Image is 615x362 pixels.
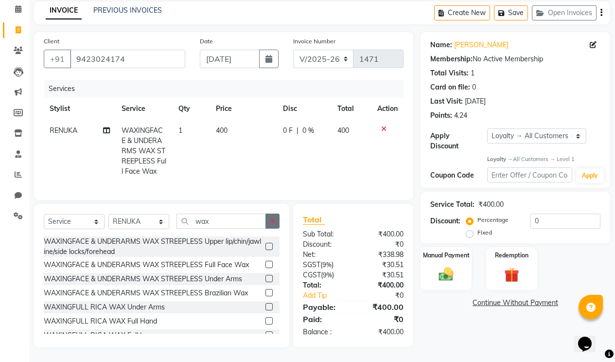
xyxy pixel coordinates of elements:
[574,323,605,352] iframe: chat widget
[44,302,165,312] div: WAXINGFULL RICA WAX Under Arms
[296,229,353,239] div: Sub Total:
[494,5,528,20] button: Save
[46,2,82,19] a: INVOICE
[478,199,504,210] div: ₹400.00
[296,313,353,325] div: Paid:
[303,271,321,279] span: CGST
[296,301,353,313] div: Payable:
[44,98,116,120] th: Stylist
[454,110,467,121] div: 4.24
[430,68,469,78] div: Total Visits:
[430,54,473,64] div: Membership:
[200,37,213,46] label: Date
[353,260,411,270] div: ₹30.51
[296,290,363,301] a: Add Tip
[500,266,524,284] img: _gift.svg
[283,126,293,136] span: 0 F
[454,40,509,50] a: [PERSON_NAME]
[430,54,600,64] div: No Active Membership
[296,280,353,290] div: Total:
[487,155,600,163] div: All Customers → Level 1
[434,5,490,20] button: Create New
[422,298,608,308] a: Continue Without Payment
[70,50,185,68] input: Search by Name/Mobile/Email/Code
[430,170,487,181] div: Coupon Code
[477,228,492,237] label: Fixed
[423,251,470,260] label: Manual Payment
[296,327,353,337] div: Balance :
[302,126,314,136] span: 0 %
[371,98,404,120] th: Action
[44,330,155,341] div: WAXINGFULL RICA WAX Full Legs
[353,313,411,325] div: ₹0
[50,126,77,135] span: RENUKA
[430,110,452,121] div: Points:
[353,239,411,250] div: ₹0
[44,236,262,257] div: WAXINGFACE & UNDERARMS WAX STREEPLESS Upper lip/chin/jawline/side locks/forehead
[44,274,242,284] div: WAXINGFACE & UNDERARMS WAX STREEPLESS Under Arms
[323,271,332,279] span: 9%
[487,156,513,163] strong: Loyalty →
[430,131,487,151] div: Apply Discount
[44,260,249,270] div: WAXINGFACE & UNDERARMS WAX STREEPLESS Full Face Wax
[116,98,172,120] th: Service
[471,68,474,78] div: 1
[576,168,604,183] button: Apply
[178,126,182,135] span: 1
[45,80,411,98] div: Services
[44,50,71,68] button: +91
[353,229,411,239] div: ₹400.00
[430,96,463,107] div: Last Visit:
[353,301,411,313] div: ₹400.00
[337,126,349,135] span: 400
[296,270,353,280] div: ( )
[495,251,528,260] label: Redemption
[93,6,162,15] a: PREVIOUS INVOICES
[296,250,353,260] div: Net:
[332,98,371,120] th: Total
[532,5,597,20] button: Open Invoices
[122,126,166,176] span: WAXINGFACE & UNDERARMS WAX STREEPLESS Full Face Wax
[173,98,210,120] th: Qty
[477,216,509,224] label: Percentage
[353,327,411,337] div: ₹400.00
[296,260,353,270] div: ( )
[487,167,572,182] input: Enter Offer / Coupon Code
[465,96,486,107] div: [DATE]
[293,37,335,46] label: Invoice Number
[430,40,452,50] div: Name:
[472,82,476,92] div: 0
[434,266,458,283] img: _cash.svg
[430,216,460,226] div: Discount:
[176,214,266,229] input: Search or Scan
[277,98,332,120] th: Disc
[353,280,411,290] div: ₹400.00
[303,260,320,269] span: SGST
[296,239,353,250] div: Discount:
[322,261,332,269] span: 9%
[430,82,470,92] div: Card on file:
[430,199,474,210] div: Service Total:
[303,215,325,225] span: Total
[44,316,157,326] div: WAXINGFULL RICA WAX Full Hand
[297,126,299,136] span: |
[210,98,277,120] th: Price
[44,288,248,298] div: WAXINGFACE & UNDERARMS WAX STREEPLESS Brazilian Wax
[44,37,59,46] label: Client
[216,126,228,135] span: 400
[353,270,411,280] div: ₹30.51
[363,290,411,301] div: ₹0
[353,250,411,260] div: ₹338.98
